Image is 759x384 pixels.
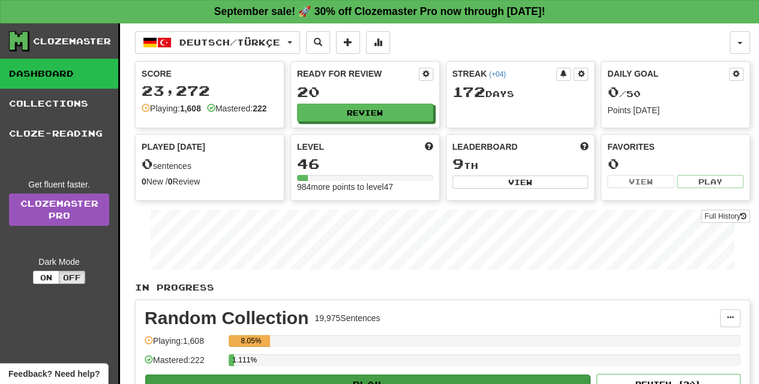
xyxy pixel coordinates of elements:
[145,354,223,374] div: Mastered: 222
[607,83,619,100] span: 0
[452,156,589,172] div: th
[253,104,266,113] strong: 222
[135,282,750,294] p: In Progress
[297,104,433,122] button: Review
[297,156,433,171] div: 46
[59,271,85,284] button: Off
[142,83,278,98] div: 23,272
[452,84,589,100] div: Day s
[489,70,506,78] a: (+04)
[142,68,278,80] div: Score
[297,84,433,99] div: 20
[580,141,588,153] span: This week in points, UTC
[297,181,433,193] div: 984 more points to level 47
[33,35,111,47] div: Clozemaster
[607,141,743,153] div: Favorites
[336,31,360,54] button: Add sentence to collection
[8,368,100,380] span: Open feedback widget
[452,68,557,80] div: Streak
[607,175,674,188] button: View
[179,37,280,47] span: Deutsch / Türkçe
[142,155,153,172] span: 0
[168,177,173,186] strong: 0
[33,271,59,284] button: On
[452,83,485,100] span: 172
[425,141,433,153] span: Score more points to level up
[142,156,278,172] div: sentences
[180,104,201,113] strong: 1,608
[607,89,640,99] span: / 50
[9,193,109,226] a: ClozemasterPro
[607,156,743,171] div: 0
[142,176,278,188] div: New / Review
[232,335,269,347] div: 8.05%
[452,141,518,153] span: Leaderboard
[314,312,380,324] div: 19,975 Sentences
[607,68,729,81] div: Daily Goal
[207,102,267,114] div: Mastered:
[9,179,109,191] div: Get fluent faster.
[366,31,390,54] button: More stats
[214,5,545,17] strong: September sale! 🚀 30% off Clozemaster Pro now through [DATE]!
[452,155,464,172] span: 9
[142,177,146,186] strong: 0
[306,31,330,54] button: Search sentences
[297,68,419,80] div: Ready for Review
[607,104,743,116] div: Points [DATE]
[9,256,109,268] div: Dark Mode
[701,210,750,223] button: Full History
[135,31,300,54] button: Deutsch/Türkçe
[142,141,205,153] span: Played [DATE]
[142,102,201,114] div: Playing:
[677,175,743,188] button: Play
[145,335,223,355] div: Playing: 1,608
[145,309,308,327] div: Random Collection
[452,176,589,189] button: View
[297,141,324,153] span: Level
[232,354,234,366] div: 1.111%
